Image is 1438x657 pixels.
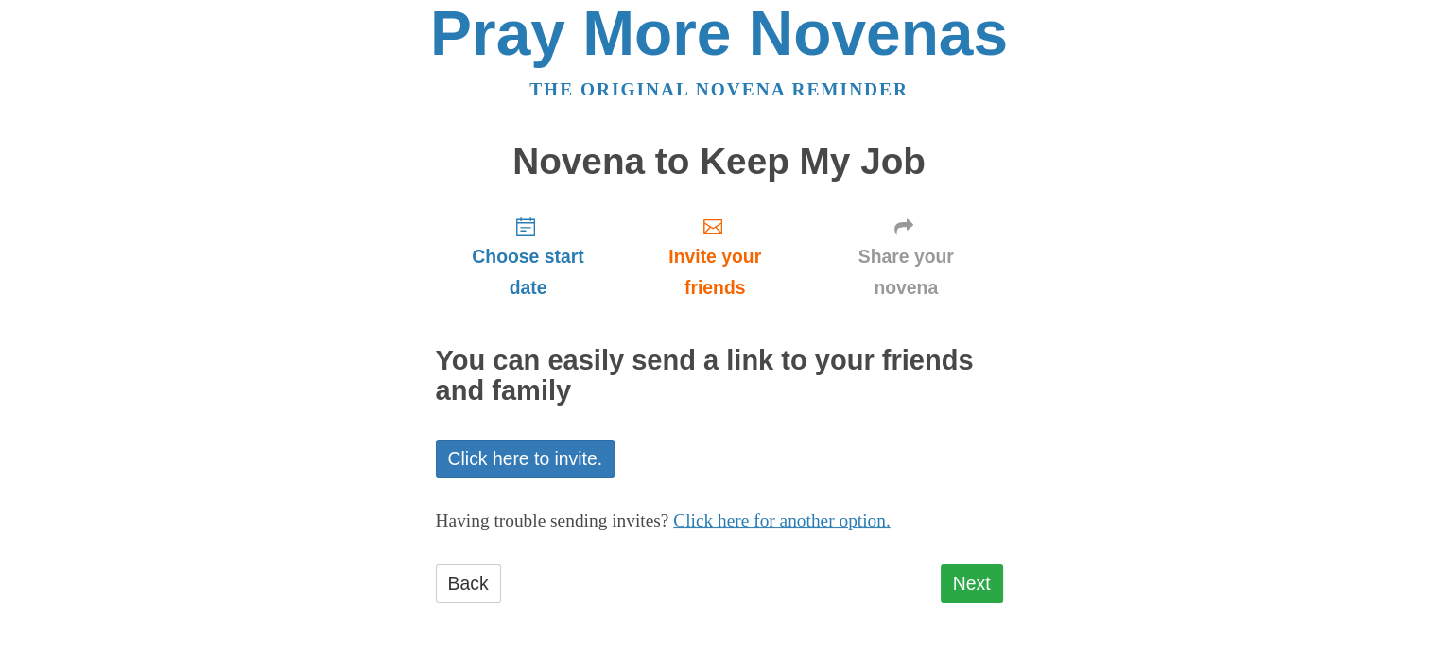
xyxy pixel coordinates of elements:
[436,142,1003,182] h1: Novena to Keep My Job
[436,200,621,313] a: Choose start date
[809,200,1003,313] a: Share your novena
[639,241,789,303] span: Invite your friends
[436,510,669,530] span: Having trouble sending invites?
[673,510,891,530] a: Click here for another option.
[941,564,1003,603] a: Next
[828,241,984,303] span: Share your novena
[436,440,615,478] a: Click here to invite.
[436,346,1003,406] h2: You can easily send a link to your friends and family
[620,200,808,313] a: Invite your friends
[436,564,501,603] a: Back
[455,241,602,303] span: Choose start date
[529,79,909,99] a: The original novena reminder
